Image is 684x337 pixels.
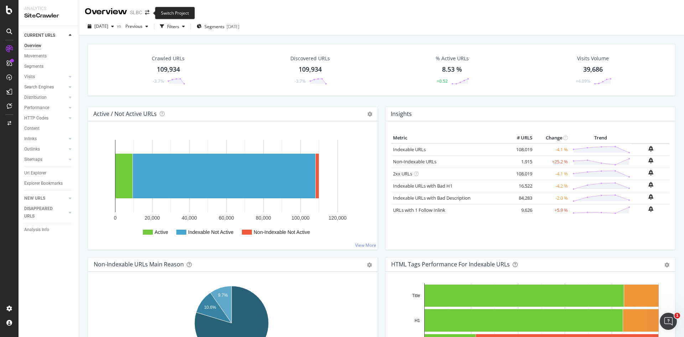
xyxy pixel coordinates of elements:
[24,12,73,20] div: SiteCrawler
[367,262,372,267] div: gear
[506,204,534,216] td: 9,626
[24,52,47,60] div: Movements
[123,21,151,32] button: Previous
[534,143,570,156] td: -4.1 %
[24,156,42,163] div: Sitemaps
[648,182,653,188] div: bell-plus
[24,125,74,132] a: Content
[24,195,45,202] div: NEW URLS
[391,109,412,119] h4: Insights
[24,205,67,220] a: DISAPPEARED URLS
[570,133,632,143] th: Trend
[648,146,653,152] div: bell-plus
[355,242,376,248] a: View More
[218,293,228,298] text: 9.7%
[24,125,40,132] div: Content
[442,65,462,74] div: 8.53 %
[24,135,37,143] div: Inlinks
[577,55,609,62] div: Visits Volume
[534,168,570,180] td: -4.1 %
[85,21,117,32] button: [DATE]
[295,78,306,84] div: -3.7%
[204,305,216,310] text: 10.6%
[24,195,67,202] a: NEW URLS
[24,32,67,39] a: CURRENT URLS
[648,194,653,200] div: bell-plus
[648,158,653,163] div: bell-plus
[157,65,180,74] div: 109,934
[24,32,55,39] div: CURRENT URLS
[393,183,452,189] a: Indexable URLs with Bad H1
[583,65,603,74] div: 39,686
[24,145,40,153] div: Outlinks
[24,114,67,122] a: HTTP Codes
[328,215,347,221] text: 120,000
[24,104,67,112] a: Performance
[415,318,420,323] text: H1
[24,169,46,177] div: Url Explorer
[94,133,372,244] svg: A chart.
[534,180,570,192] td: -4.2 %
[393,195,471,201] a: Indexable URLs with Bad Description
[24,145,67,153] a: Outlinks
[506,180,534,192] td: 16,522
[24,205,60,220] div: DISAPPEARED URLS
[367,112,372,117] i: Options
[204,24,224,30] span: Segments
[24,6,73,12] div: Analytics
[393,207,445,213] a: URLs with 1 Follow Inlink
[94,23,108,29] span: 2025 Sep. 20th
[155,7,195,19] div: Switch Project
[24,114,48,122] div: HTTP Codes
[24,94,67,101] a: Distribution
[24,104,49,112] div: Performance
[391,261,510,268] div: HTML Tags Performance for Indexable URLs
[254,229,310,235] text: Non-Indexable Not Active
[290,55,330,62] div: Discovered URLs
[24,63,74,70] a: Segments
[576,78,590,84] div: +4.09%
[506,168,534,180] td: 108,019
[117,23,123,29] span: vs
[153,78,164,84] div: -3.7%
[391,133,506,143] th: Metric
[24,83,54,91] div: Search Engines
[182,215,197,221] text: 40,000
[660,313,677,330] iframe: Intercom live chat
[24,73,67,81] a: Visits
[664,262,669,267] div: gear
[123,23,142,29] span: Previous
[24,73,35,81] div: Visits
[674,313,680,318] span: 1
[412,293,420,298] text: Title
[436,55,469,62] div: % Active URLs
[93,109,157,119] h4: Active / Not Active URLs
[393,170,412,177] a: 2xx URLs
[194,21,242,32] button: Segments[DATE]
[24,42,74,50] a: Overview
[24,226,49,234] div: Analysis Info
[94,261,184,268] div: Non-Indexable URLs Main Reason
[24,135,67,143] a: Inlinks
[506,155,534,168] td: 1,915
[157,21,188,32] button: Filters
[227,24,239,30] div: [DATE]
[24,63,43,70] div: Segments
[24,180,74,187] a: Explorer Bookmarks
[24,169,74,177] a: Url Explorer
[648,206,653,212] div: bell-plus
[24,42,41,50] div: Overview
[24,83,67,91] a: Search Engines
[114,215,117,221] text: 0
[167,24,179,30] div: Filters
[155,229,168,235] text: Active
[437,78,448,84] div: +0.52
[219,215,234,221] text: 60,000
[24,94,47,101] div: Distribution
[24,156,67,163] a: Sitemaps
[299,65,322,74] div: 109,934
[534,133,570,143] th: Change
[130,9,142,16] div: SLBC
[152,55,185,62] div: Crawled URLs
